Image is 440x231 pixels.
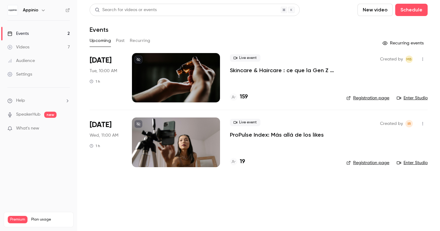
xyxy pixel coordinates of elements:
[405,120,413,127] span: Isabella Rentería Berrospe
[90,53,122,102] div: Sep 9 Tue, 11:00 AM (Europe/Paris)
[395,4,428,16] button: Schedule
[16,111,40,118] a: SpeakerHub
[397,95,428,101] a: Enter Studio
[230,158,245,166] a: 19
[405,56,413,63] span: Margot Bres
[8,5,18,15] img: Appinio
[230,54,260,62] span: Live event
[230,119,260,126] span: Live event
[44,112,57,118] span: new
[90,68,117,74] span: Tue, 10:00 AM
[90,56,112,65] span: [DATE]
[62,126,70,131] iframe: Noticeable Trigger
[90,143,100,148] div: 1 h
[7,97,70,104] li: help-dropdown-opener
[8,216,27,223] span: Premium
[397,160,428,166] a: Enter Studio
[406,56,412,63] span: MB
[16,125,39,132] span: What's new
[408,120,411,127] span: IR
[230,93,248,101] a: 159
[31,217,70,222] span: Plan usage
[90,118,122,167] div: Sep 17 Wed, 12:00 PM (Europe/Madrid)
[380,120,403,127] span: Created by
[240,158,245,166] h4: 19
[90,26,108,33] h1: Events
[380,56,403,63] span: Created by
[7,31,29,37] div: Events
[7,58,35,64] div: Audience
[95,7,157,13] div: Search for videos or events
[230,67,336,74] a: Skincare & Haircare : ce que la Gen Z attend vraiment des marques
[16,97,25,104] span: Help
[346,160,389,166] a: Registration page
[130,36,150,46] button: Recurring
[90,36,111,46] button: Upcoming
[90,79,100,84] div: 1 h
[240,93,248,101] h4: 159
[7,71,32,77] div: Settings
[346,95,389,101] a: Registration page
[230,131,324,138] a: ProPulse Index: Más allá de los likes
[90,132,118,138] span: Wed, 11:00 AM
[90,120,112,130] span: [DATE]
[116,36,125,46] button: Past
[7,44,29,50] div: Videos
[23,7,38,13] h6: Appinio
[357,4,393,16] button: New video
[380,38,428,48] button: Recurring events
